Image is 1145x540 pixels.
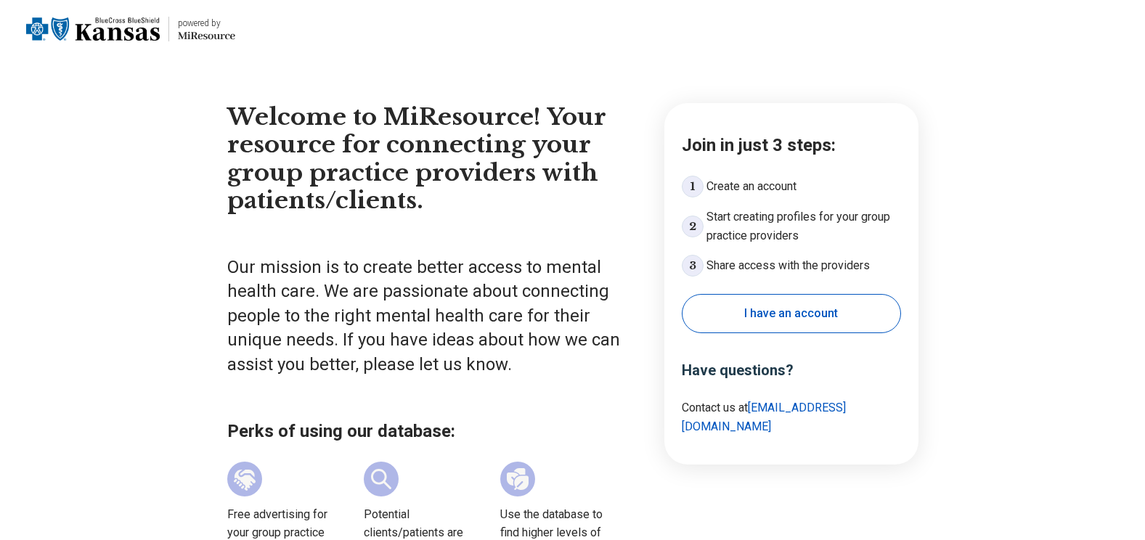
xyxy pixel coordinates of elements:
[682,176,901,197] li: Create an account
[682,294,901,333] button: I have an account
[682,401,846,433] a: [EMAIL_ADDRESS][DOMAIN_NAME]
[227,255,638,377] p: Our mission is to create better access to mental health care. We are passionate about connecting ...
[682,255,901,277] li: Share access with the providers
[682,208,901,245] li: Start creating profiles for your group practice providers
[682,359,901,381] h3: Have questions?
[227,418,638,444] h2: Perks of using our database:
[26,12,160,46] img: Blue Cross Blue Shield Kansas
[682,132,901,158] h2: Join in just 3 steps:
[227,103,638,215] h1: Welcome to MiResource! Your resource for connecting your group practice providers with patients/c...
[178,17,235,30] div: powered by
[682,398,901,435] p: Contact us at
[26,12,235,46] a: Blue Cross Blue Shield Kansaspowered by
